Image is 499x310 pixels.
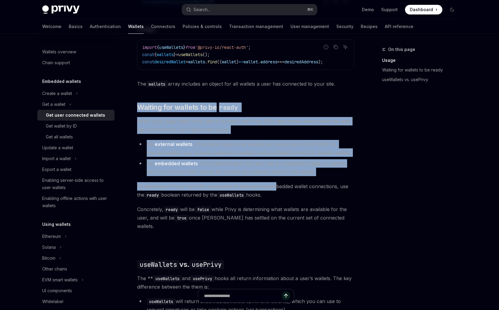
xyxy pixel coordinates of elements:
span: const [142,59,154,65]
h5: Using wallets [42,221,71,228]
a: Export a wallet [37,164,115,175]
span: ⌘ K [307,7,313,12]
span: useWallets [178,52,202,57]
div: Bitcoin [42,255,55,262]
span: (); [202,52,210,57]
span: wallet [243,59,258,65]
span: } [174,52,176,57]
a: Wallets overview [37,46,115,57]
div: Import a wallet [42,155,71,162]
img: dark logo [42,5,80,14]
span: { [154,52,157,57]
code: ready [144,192,161,198]
button: Get a wallet [37,99,74,110]
span: wallet [222,59,236,65]
button: Ethereum [37,231,70,242]
span: import [142,45,157,50]
span: ) [236,59,239,65]
a: Basics [69,19,83,34]
a: Waiting for wallets to be ready [382,65,462,75]
li: For , Privy determines what wallets are connected via EIP-6963 for injected wallets (e.g. browser... [137,140,354,157]
div: Other chains [42,265,67,273]
a: Whitelabel [37,296,115,307]
a: Recipes [361,19,378,34]
span: wallets [188,59,205,65]
span: = [186,59,188,65]
button: Report incorrect code [322,43,330,51]
span: === [277,59,284,65]
div: UI components [42,287,72,294]
button: Ask AI [341,43,349,51]
li: For , Privy determines if the user has an embedded wallet by loading the Privy iframe which store... [137,159,354,176]
a: Other chains [37,264,115,274]
span: } [183,45,186,50]
span: vs. [137,260,224,269]
strong: external wallets [155,141,193,147]
div: Search... [193,6,210,13]
div: Enabling server-side access to user wallets [42,177,111,191]
div: Wallets overview [42,48,76,55]
button: Solana [37,242,65,253]
strong: embedded wallets [155,160,198,166]
div: Get all wallets [46,133,73,141]
span: Dashboard [410,7,433,13]
a: Usage [382,55,462,65]
a: Security [336,19,353,34]
code: useWallets [137,260,179,269]
span: from [186,45,195,50]
span: (( [217,59,222,65]
button: Create a wallet [37,88,81,99]
a: Welcome [42,19,61,34]
code: usePrivy [190,275,215,282]
button: Bitcoin [37,253,64,264]
span: find [207,59,217,65]
a: User management [290,19,329,34]
div: Update a wallet [42,144,73,151]
span: const [142,52,154,57]
code: wallets [146,81,168,87]
div: Ethereum [42,233,61,240]
a: Get wallet by ID [37,121,115,131]
code: ready [217,103,240,112]
a: Update a wallet [37,142,115,153]
div: EVM smart wallets [42,276,78,283]
a: Enabling offline actions with user wallets [37,193,115,211]
div: Whitelabel [42,298,63,305]
span: => [239,59,243,65]
code: ready [163,206,180,213]
code: false [195,206,212,213]
a: Demo [362,7,374,13]
span: wallets [157,52,174,57]
div: Create a wallet [42,90,72,97]
h5: Embedded wallets [42,78,81,85]
a: Support [381,7,398,13]
span: On this page [388,46,415,53]
span: ); [318,59,323,65]
input: Ask a question... [204,289,282,302]
div: Export a wallet [42,166,71,173]
span: When your page loads in the user’s browser, the Privy SDK determines what wallets the user has co... [137,117,354,134]
span: desiredWallet [154,59,186,65]
span: address [260,59,277,65]
a: UI components [37,285,115,296]
button: Toggle dark mode [447,5,457,14]
a: Transaction management [229,19,283,34]
code: useWallets [153,275,182,282]
span: The array includes an object for all wallets a user has connected to your site. [137,80,354,88]
div: Chain support [42,59,70,66]
a: Chain support [37,57,115,68]
span: . [258,59,260,65]
div: Get wallet by ID [46,122,77,130]
a: useWallets vs. usePrivy [382,75,462,84]
span: desiredAddress [284,59,318,65]
span: ; [248,45,251,50]
span: . [205,59,207,65]
span: { [157,45,159,50]
a: Dashboard [405,5,442,14]
a: Enabling server-side access to user wallets [37,175,115,193]
span: The ** and hooks all return information about a user’s wallets. The key difference between the th... [137,274,354,291]
code: true [174,215,189,221]
span: = [176,52,178,57]
a: Get all wallets [37,131,115,142]
button: Copy the contents from the code block [332,43,340,51]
